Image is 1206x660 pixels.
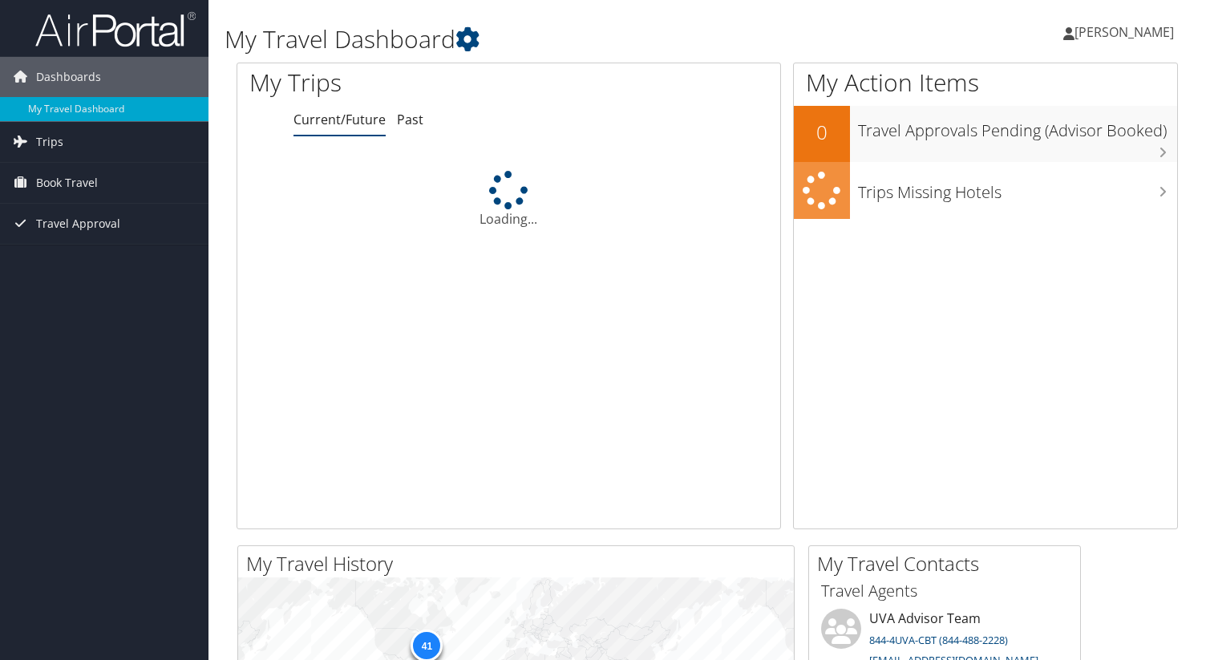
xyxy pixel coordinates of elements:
h1: My Action Items [794,66,1177,99]
h2: My Travel History [246,550,794,577]
span: Trips [36,122,63,162]
div: Loading... [237,171,780,229]
h3: Trips Missing Hotels [858,173,1177,204]
span: Dashboards [36,57,101,97]
a: [PERSON_NAME] [1063,8,1190,56]
h2: 0 [794,119,850,146]
h1: My Trips [249,66,542,99]
span: Book Travel [36,163,98,203]
h2: My Travel Contacts [817,550,1080,577]
a: Past [397,111,423,128]
h1: My Travel Dashboard [225,22,868,56]
a: 844-4UVA-CBT (844-488-2228) [869,633,1008,647]
h3: Travel Agents [821,580,1068,602]
span: [PERSON_NAME] [1074,23,1174,41]
img: airportal-logo.png [35,10,196,48]
span: Travel Approval [36,204,120,244]
a: 0Travel Approvals Pending (Advisor Booked) [794,106,1177,162]
a: Trips Missing Hotels [794,162,1177,219]
a: Current/Future [293,111,386,128]
h3: Travel Approvals Pending (Advisor Booked) [858,111,1177,142]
